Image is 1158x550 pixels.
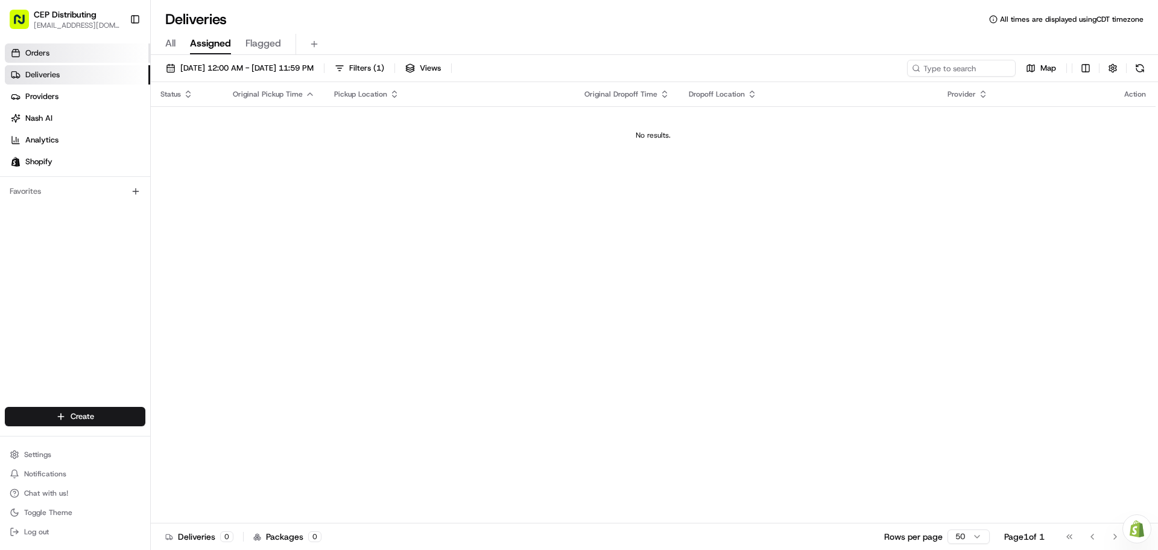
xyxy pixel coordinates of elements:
[85,299,146,309] a: Powered byPylon
[12,208,31,228] img: Masood Aslam
[114,270,194,282] span: API Documentation
[160,89,181,99] span: Status
[190,36,231,51] span: Assigned
[5,87,150,106] a: Providers
[160,60,319,77] button: [DATE] 12:00 AM - [DATE] 11:59 PM
[165,10,227,29] h1: Deliveries
[165,531,233,543] div: Deliveries
[1124,89,1146,99] div: Action
[24,488,68,498] span: Chat with us!
[5,152,150,171] a: Shopify
[34,8,96,21] button: CEP Distributing
[25,156,52,167] span: Shopify
[1020,60,1061,77] button: Map
[37,220,98,229] span: [PERSON_NAME]
[138,187,162,197] span: [DATE]
[180,63,314,74] span: [DATE] 12:00 AM - [DATE] 11:59 PM
[12,12,36,36] img: Nash
[308,531,321,542] div: 0
[5,109,150,128] a: Nash AI
[884,531,943,543] p: Rows per page
[71,411,94,422] span: Create
[97,265,198,287] a: 💻API Documentation
[5,523,145,540] button: Log out
[24,527,49,537] span: Log out
[1040,63,1056,74] span: Map
[7,265,97,287] a: 📗Knowledge Base
[245,36,281,51] span: Flagged
[5,182,145,201] div: Favorites
[25,113,52,124] span: Nash AI
[24,508,72,517] span: Toggle Theme
[373,63,384,74] span: ( 1 )
[1131,60,1148,77] button: Refresh
[187,155,220,169] button: See all
[120,299,146,309] span: Pylon
[584,89,657,99] span: Original Dropoff Time
[165,36,176,51] span: All
[1000,14,1144,24] span: All times are displayed using CDT timezone
[5,43,150,63] a: Orders
[1004,531,1045,543] div: Page 1 of 1
[5,5,125,34] button: CEP Distributing[EMAIL_ADDRESS][DOMAIN_NAME]
[233,89,303,99] span: Original Pickup Time
[220,531,233,542] div: 0
[5,65,150,85] a: Deliveries
[131,187,135,197] span: •
[420,63,441,74] span: Views
[107,220,131,229] span: [DATE]
[25,69,60,80] span: Deliveries
[11,157,21,167] img: Shopify logo
[329,60,390,77] button: Filters(1)
[24,450,51,459] span: Settings
[37,187,128,197] span: Wisdom [PERSON_NAME]
[24,270,92,282] span: Knowledge Base
[12,176,31,199] img: Wisdom Oko
[25,115,47,137] img: 8571987876998_91fb9ceb93ad5c398215_72.jpg
[349,63,384,74] span: Filters
[100,220,104,229] span: •
[12,157,81,167] div: Past conversations
[24,220,34,230] img: 1736555255976-a54dd68f-1ca7-489b-9aae-adbdc363a1c4
[12,115,34,137] img: 1736555255976-a54dd68f-1ca7-489b-9aae-adbdc363a1c4
[5,485,145,502] button: Chat with us!
[205,119,220,133] button: Start new chat
[5,465,145,482] button: Notifications
[5,407,145,426] button: Create
[54,115,198,127] div: Start new chat
[5,446,145,463] button: Settings
[907,60,1016,77] input: Type to search
[24,469,66,479] span: Notifications
[156,130,1151,140] div: No results.
[253,531,321,543] div: Packages
[31,78,199,91] input: Clear
[689,89,745,99] span: Dropoff Location
[12,48,220,68] p: Welcome 👋
[34,21,120,30] button: [EMAIL_ADDRESS][DOMAIN_NAME]
[400,60,446,77] button: Views
[5,130,150,150] a: Analytics
[948,89,976,99] span: Provider
[25,135,59,145] span: Analytics
[25,91,59,102] span: Providers
[334,89,387,99] span: Pickup Location
[5,504,145,521] button: Toggle Theme
[24,188,34,197] img: 1736555255976-a54dd68f-1ca7-489b-9aae-adbdc363a1c4
[25,48,49,59] span: Orders
[12,271,22,281] div: 📗
[102,271,112,281] div: 💻
[54,127,166,137] div: We're available if you need us!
